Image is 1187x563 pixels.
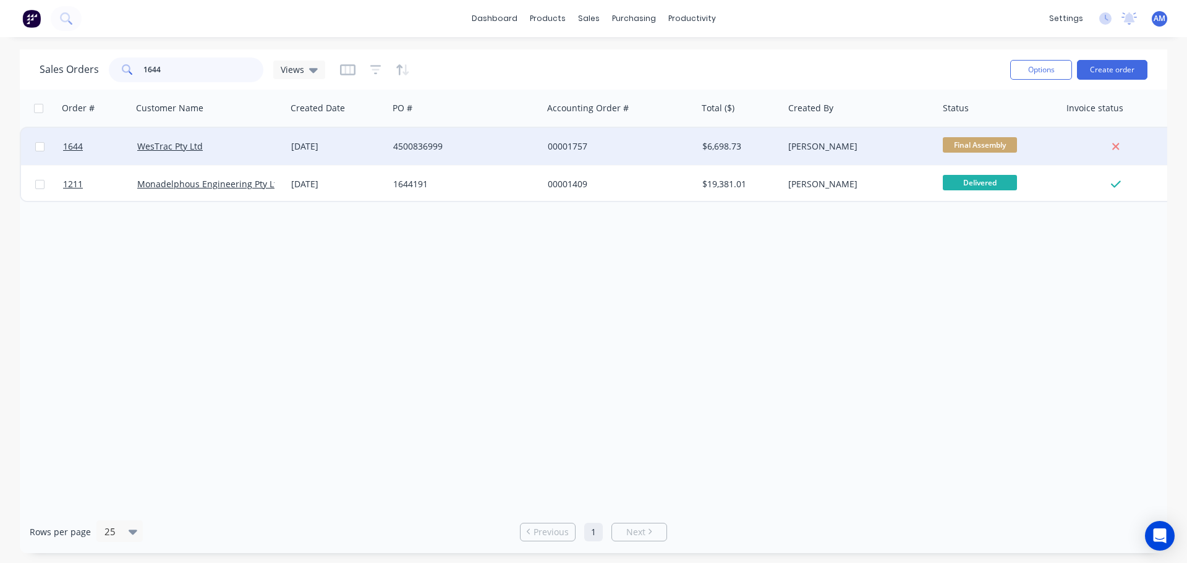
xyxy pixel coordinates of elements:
div: $19,381.01 [702,178,775,190]
div: Open Intercom Messenger [1145,521,1175,551]
h1: Sales Orders [40,64,99,75]
div: Created Date [291,102,345,114]
div: Invoice status [1066,102,1123,114]
div: sales [572,9,606,28]
a: Next page [612,526,666,538]
div: settings [1043,9,1089,28]
a: dashboard [466,9,524,28]
div: 00001409 [548,178,685,190]
div: Created By [788,102,833,114]
a: Previous page [521,526,575,538]
div: Order # [62,102,95,114]
div: 00001757 [548,140,685,153]
span: Delivered [943,175,1017,190]
ul: Pagination [515,523,672,541]
span: AM [1154,13,1165,24]
div: productivity [662,9,722,28]
div: purchasing [606,9,662,28]
div: [DATE] [291,178,383,190]
span: Next [626,526,645,538]
input: Search... [143,57,264,82]
span: Views [281,63,304,76]
span: Rows per page [30,526,91,538]
a: WesTrac Pty Ltd [137,140,203,152]
div: 4500836999 [393,140,530,153]
div: PO # [393,102,412,114]
span: Final Assembly [943,137,1017,153]
div: [DATE] [291,140,383,153]
a: Monadelphous Engineering Pty Ltd [137,178,283,190]
div: $6,698.73 [702,140,775,153]
div: products [524,9,572,28]
div: Status [943,102,969,114]
img: Factory [22,9,41,28]
a: 1211 [63,166,137,203]
button: Options [1010,60,1072,80]
div: 1644191 [393,178,530,190]
div: Total ($) [702,102,734,114]
div: [PERSON_NAME] [788,178,925,190]
a: Page 1 is your current page [584,523,603,541]
span: 1211 [63,178,83,190]
div: Accounting Order # [547,102,629,114]
div: [PERSON_NAME] [788,140,925,153]
span: Previous [534,526,569,538]
div: Customer Name [136,102,203,114]
span: 1644 [63,140,83,153]
button: Create order [1077,60,1147,80]
a: 1644 [63,128,137,165]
